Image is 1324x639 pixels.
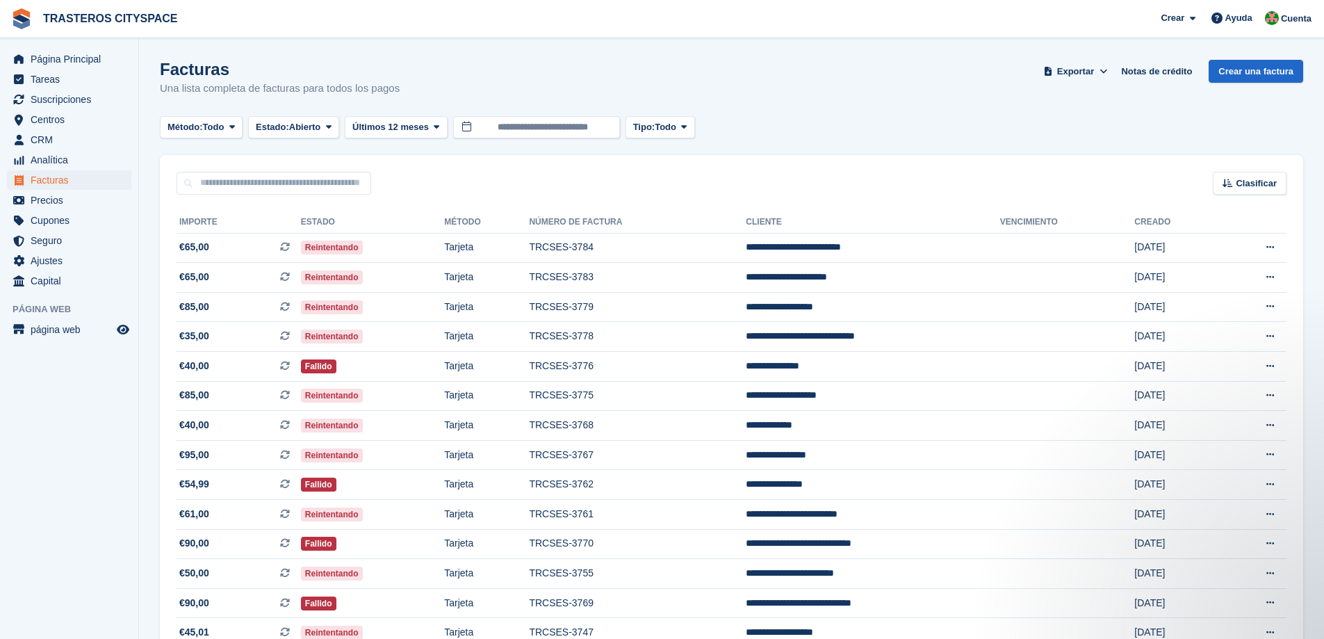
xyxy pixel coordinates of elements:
[529,440,746,470] td: TRCSES-3767
[444,292,529,322] td: Tarjeta
[256,120,289,134] span: Estado:
[301,330,363,343] span: Reintentando
[444,352,529,382] td: Tarjeta
[444,440,529,470] td: Tarjeta
[301,389,363,403] span: Reintentando
[31,170,114,190] span: Facturas
[444,381,529,411] td: Tarjeta
[529,588,746,618] td: TRCSES-3769
[529,352,746,382] td: TRCSES-3776
[444,470,529,500] td: Tarjeta
[301,597,336,610] span: Fallido
[7,110,131,129] a: menu
[529,381,746,411] td: TRCSES-3775
[1281,12,1311,26] span: Cuenta
[7,49,131,69] a: menu
[1225,11,1252,25] span: Ayuda
[179,596,209,610] span: €90,00
[177,211,301,234] th: Importe
[7,211,131,230] a: menu
[444,211,529,234] th: Método
[529,292,746,322] td: TRCSES-3779
[1134,381,1218,411] td: [DATE]
[444,588,529,618] td: Tarjeta
[179,418,209,432] span: €40,00
[31,271,114,291] span: Capital
[301,567,363,581] span: Reintentando
[167,120,203,134] span: Método:
[1041,60,1111,83] button: Exportar
[444,322,529,352] td: Tarjeta
[626,116,695,139] button: Tipo: Todo
[529,500,746,530] td: TRCSES-3761
[1134,529,1218,559] td: [DATE]
[1236,177,1277,191] span: Clasificar
[301,448,363,462] span: Reintentando
[345,116,448,139] button: Últimos 12 meses
[1209,60,1303,83] a: Crear una factura
[7,170,131,190] a: menu
[444,263,529,293] td: Tarjeta
[160,60,400,79] h1: Facturas
[1134,322,1218,352] td: [DATE]
[1134,292,1218,322] td: [DATE]
[31,211,114,230] span: Cupones
[160,81,400,97] p: Una lista completa de facturas para todos los pagos
[301,211,444,234] th: Estado
[655,120,676,134] span: Todo
[1134,559,1218,589] td: [DATE]
[1134,470,1218,500] td: [DATE]
[31,231,114,250] span: Seguro
[1134,411,1218,441] td: [DATE]
[179,270,209,284] span: €65,00
[289,120,321,134] span: Abierto
[179,329,209,343] span: €35,00
[529,263,746,293] td: TRCSES-3783
[1134,263,1218,293] td: [DATE]
[179,507,209,521] span: €61,00
[115,321,131,338] a: Vista previa de la tienda
[179,388,209,403] span: €85,00
[179,448,209,462] span: €95,00
[1161,11,1184,25] span: Crear
[1000,211,1135,234] th: Vencimiento
[179,566,209,581] span: €50,00
[529,322,746,352] td: TRCSES-3778
[1134,233,1218,263] td: [DATE]
[529,211,746,234] th: Número de factura
[301,359,336,373] span: Fallido
[31,251,114,270] span: Ajustes
[203,120,224,134] span: Todo
[179,477,209,492] span: €54,99
[38,7,183,30] a: TRASTEROS CITYSPACE
[301,419,363,432] span: Reintentando
[301,478,336,492] span: Fallido
[301,270,363,284] span: Reintentando
[7,320,131,339] a: menú
[301,300,363,314] span: Reintentando
[31,49,114,69] span: Página Principal
[529,470,746,500] td: TRCSES-3762
[746,211,1000,234] th: Cliente
[179,536,209,551] span: €90,00
[7,271,131,291] a: menu
[444,411,529,441] td: Tarjeta
[31,130,114,149] span: CRM
[529,529,746,559] td: TRCSES-3770
[1134,211,1218,234] th: Creado
[1134,440,1218,470] td: [DATE]
[1134,588,1218,618] td: [DATE]
[301,508,363,521] span: Reintentando
[160,116,243,139] button: Método: Todo
[31,110,114,129] span: Centros
[1265,11,1279,25] img: CitySpace
[31,90,114,109] span: Suscripciones
[7,130,131,149] a: menu
[179,300,209,314] span: €85,00
[529,233,746,263] td: TRCSES-3784
[31,320,114,339] span: página web
[444,233,529,263] td: Tarjeta
[529,559,746,589] td: TRCSES-3755
[7,150,131,170] a: menu
[179,240,209,254] span: €65,00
